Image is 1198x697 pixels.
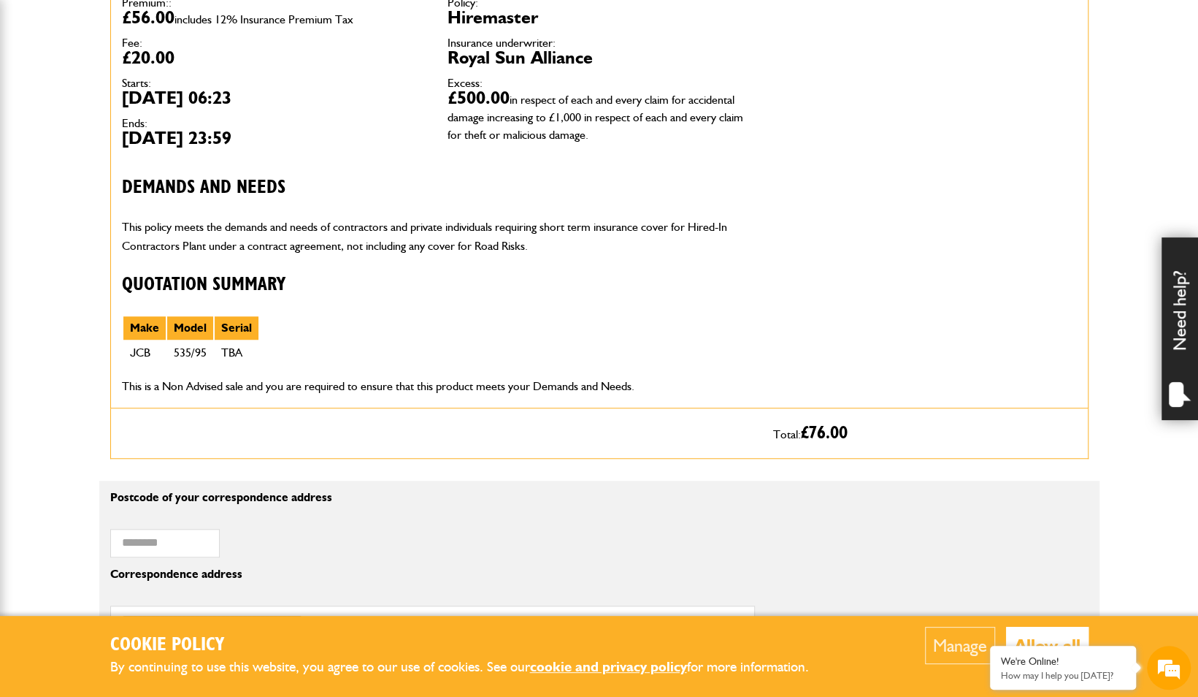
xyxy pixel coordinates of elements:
[809,424,848,442] span: 76.00
[448,93,743,142] span: in respect of each and every claim for accidental damage increasing to £1,000 in respect of each ...
[110,634,833,657] h2: Cookie Policy
[122,377,751,396] p: This is a Non Advised sale and you are required to ensure that this product meets your Demands an...
[122,218,751,255] p: This policy meets the demands and needs of contractors and private individuals requiring short te...
[530,658,687,675] a: cookie and privacy policy
[122,129,426,147] dd: [DATE] 23:59
[925,627,995,664] button: Manage
[110,568,755,580] p: Correspondence address
[801,424,848,442] span: £
[122,49,426,66] dd: £20.00
[214,316,259,340] th: Serial
[448,89,751,142] dd: £500.00
[1006,627,1088,664] button: Allow all
[448,49,751,66] dd: Royal Sun Alliance
[1001,670,1125,681] p: How may I help you today?
[19,135,266,167] input: Enter your last name
[123,316,166,340] th: Make
[1001,655,1125,668] div: We're Online!
[122,118,426,129] dt: Ends:
[122,89,426,107] dd: [DATE] 06:23
[214,340,259,365] td: TBA
[76,82,245,101] div: Chat with us now
[25,81,61,102] img: d_20077148190_company_1631870298795_20077148190
[19,221,266,254] input: Enter your phone number
[166,316,214,340] th: Model
[19,178,266,210] input: Enter your email address
[110,492,755,503] p: Postcode of your correspondence address
[122,77,426,89] dt: Starts:
[448,9,751,26] dd: Hiremaster
[123,340,166,365] td: JCB
[448,37,751,49] dt: Insurance underwriter:
[122,274,751,297] h3: Quotation Summary
[448,77,751,89] dt: Excess:
[239,7,274,42] div: Minimize live chat window
[122,37,426,49] dt: Fee:
[110,656,833,679] p: By continuing to use this website, you agree to our use of cookies. See our for more information.
[166,340,214,365] td: 535/95
[773,419,1077,447] p: Total:
[1161,237,1198,420] div: Need help?
[122,177,751,199] h3: Demands and needs
[19,264,266,438] textarea: Type your message and hit 'Enter'
[174,12,353,26] span: includes 12% Insurance Premium Tax
[122,9,426,26] dd: £56.00
[199,450,265,470] em: Start Chat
